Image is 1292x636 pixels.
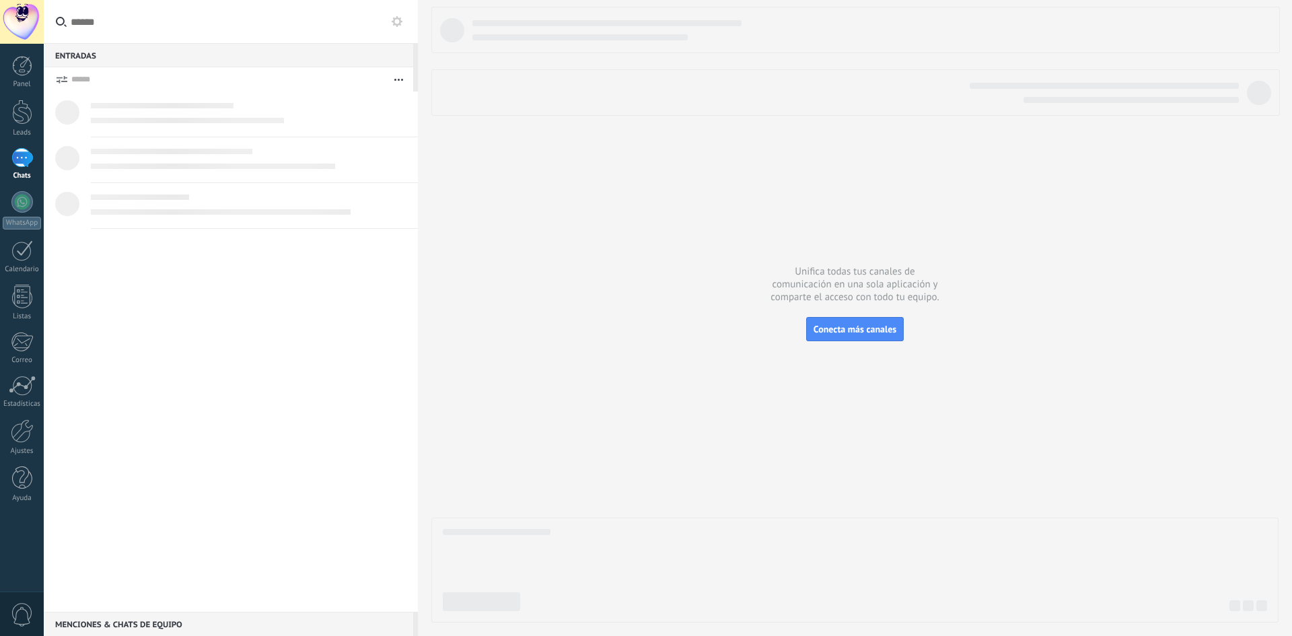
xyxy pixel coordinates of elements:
[44,43,413,67] div: Entradas
[44,612,413,636] div: Menciones & Chats de equipo
[3,80,42,89] div: Panel
[3,447,42,456] div: Ajustes
[3,265,42,274] div: Calendario
[3,129,42,137] div: Leads
[3,400,42,409] div: Estadísticas
[814,323,896,335] span: Conecta más canales
[3,172,42,180] div: Chats
[3,356,42,365] div: Correo
[3,494,42,503] div: Ayuda
[806,317,904,341] button: Conecta más canales
[3,217,41,229] div: WhatsApp
[3,312,42,321] div: Listas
